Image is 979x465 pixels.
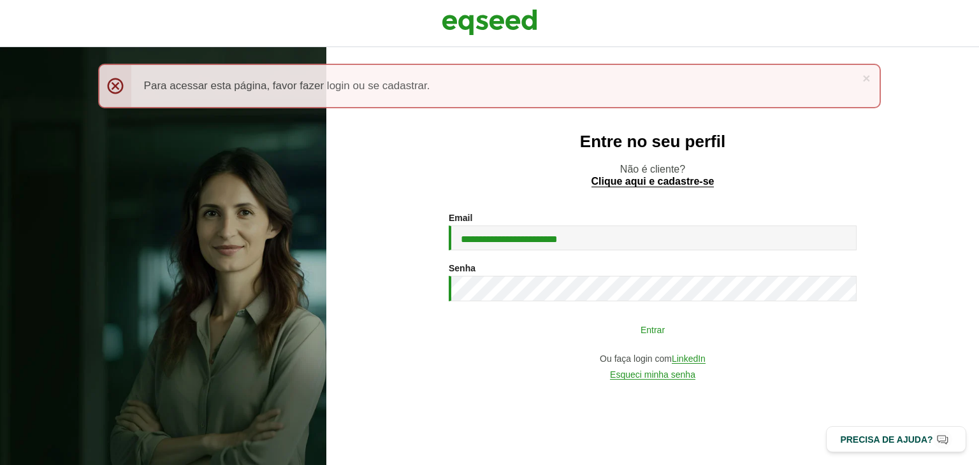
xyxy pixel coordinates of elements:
[449,213,472,222] label: Email
[862,71,870,85] a: ×
[449,264,475,273] label: Senha
[352,132,954,151] h2: Entre no seu perfil
[98,64,881,108] div: Para acessar esta página, favor fazer login ou se cadastrar.
[591,176,714,187] a: Clique aqui e cadastre-se
[672,354,706,364] a: LinkedIn
[610,370,695,380] a: Esqueci minha senha
[487,317,818,341] button: Entrar
[352,163,954,187] p: Não é cliente?
[442,6,537,38] img: EqSeed Logo
[449,354,857,364] div: Ou faça login com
